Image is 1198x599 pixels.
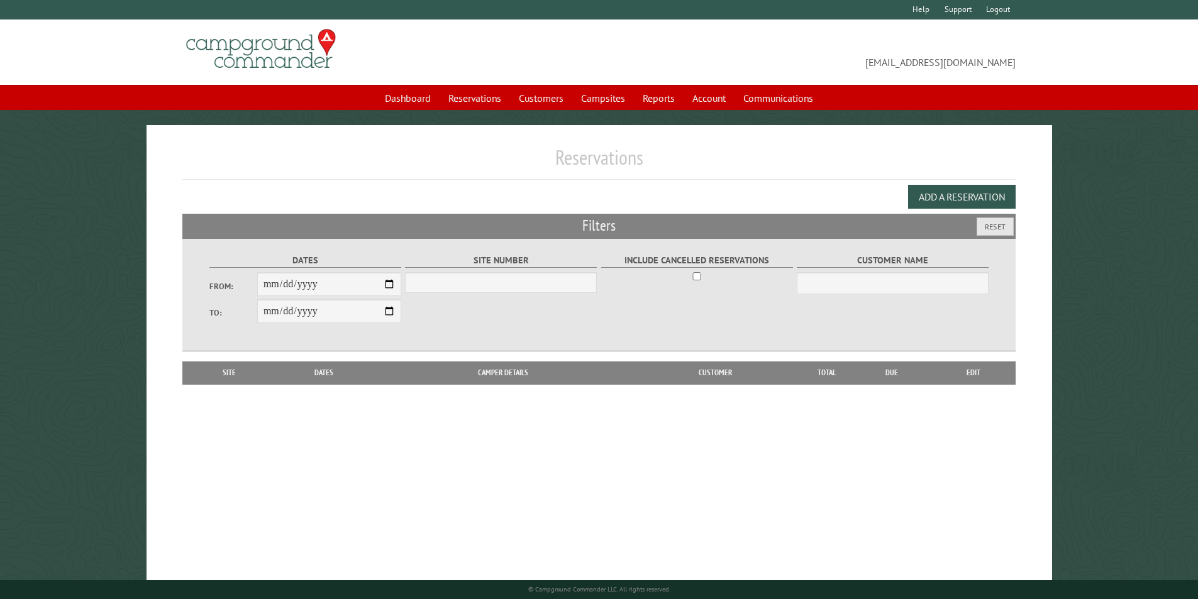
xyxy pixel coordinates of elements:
[182,214,1016,238] h2: Filters
[405,253,597,268] label: Site Number
[601,253,793,268] label: Include Cancelled Reservations
[852,361,931,384] th: Due
[574,86,633,110] a: Campsites
[209,280,257,292] label: From:
[209,307,257,319] label: To:
[599,35,1016,70] span: [EMAIL_ADDRESS][DOMAIN_NAME]
[797,253,989,268] label: Customer Name
[931,361,1016,384] th: Edit
[441,86,509,110] a: Reservations
[511,86,571,110] a: Customers
[908,185,1016,209] button: Add a Reservation
[802,361,852,384] th: Total
[736,86,821,110] a: Communications
[378,361,628,384] th: Camper Details
[977,217,1014,236] button: Reset
[209,253,401,268] label: Dates
[635,86,682,110] a: Reports
[628,361,802,384] th: Customer
[685,86,733,110] a: Account
[528,585,670,593] small: © Campground Commander LLC. All rights reserved.
[270,361,378,384] th: Dates
[189,361,270,384] th: Site
[182,25,340,74] img: Campground Commander
[377,86,438,110] a: Dashboard
[182,145,1016,180] h1: Reservations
